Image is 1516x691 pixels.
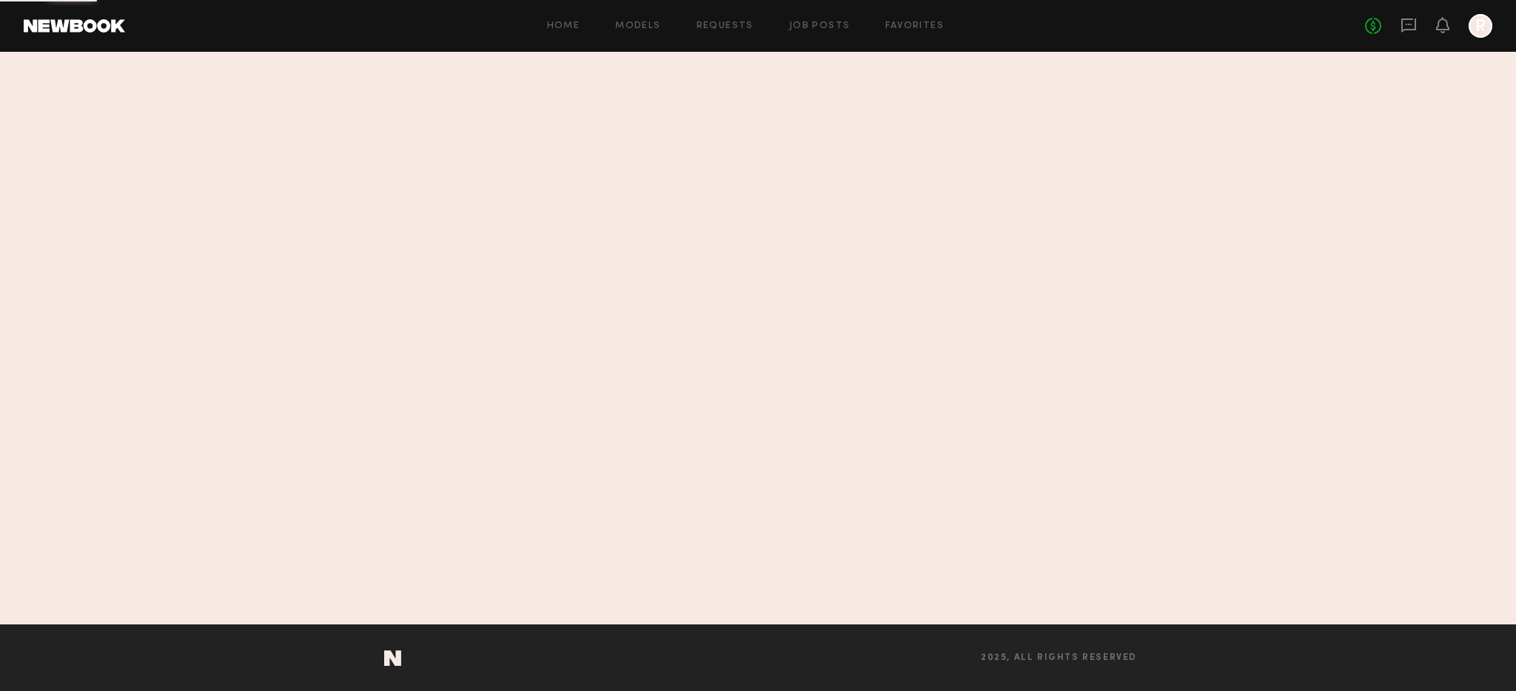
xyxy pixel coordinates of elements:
a: Home [547,21,580,31]
a: Requests [697,21,754,31]
a: Models [615,21,660,31]
span: 2025, all rights reserved [981,653,1137,663]
a: R [1469,14,1492,38]
a: Job Posts [789,21,851,31]
a: Favorites [885,21,944,31]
